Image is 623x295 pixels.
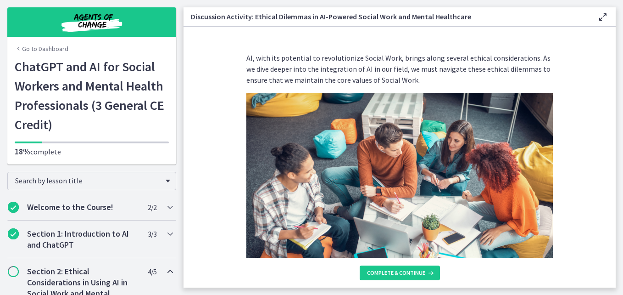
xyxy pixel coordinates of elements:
[15,44,68,53] a: Go to Dashboard
[360,266,440,280] button: Complete & continue
[8,202,19,213] i: Completed
[148,266,156,277] span: 4 / 5
[15,146,30,157] span: 18%
[191,11,583,22] h3: Discussion Activity: Ethical Dilemmas in AI-Powered Social Work and Mental Healthcare
[148,202,156,213] span: 2 / 2
[8,228,19,239] i: Completed
[15,176,161,185] span: Search by lesson title
[367,269,425,277] span: Complete & continue
[148,228,156,239] span: 3 / 3
[246,52,553,85] p: AI, with its potential to revolutionize Social Work, brings along several ethical considerations....
[27,202,139,213] h2: Welcome to the Course!
[27,228,139,250] h2: Section 1: Introduction to AI and ChatGPT
[15,57,169,134] h1: ChatGPT and AI for Social Workers and Mental Health Professionals (3 General CE Credit)
[37,11,147,33] img: Agents of Change Social Work Test Prep
[15,146,169,157] p: complete
[246,93,553,266] img: Slides_for_Title_Slides_for_ChatGPT_and_AI_for_Social_Work_%283%29.png
[7,172,176,190] div: Search by lesson title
